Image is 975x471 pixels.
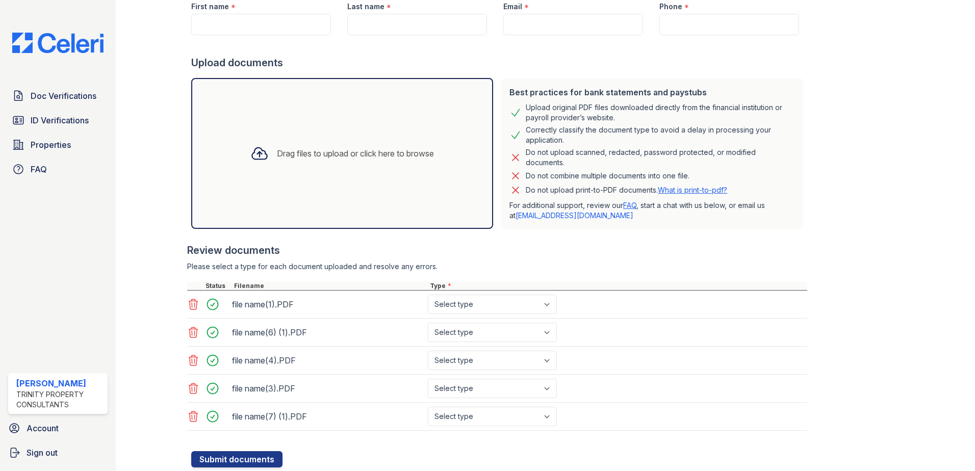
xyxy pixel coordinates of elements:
div: file name(7) (1).PDF [232,408,424,425]
div: Best practices for bank statements and paystubs [509,86,795,98]
div: Filename [232,282,428,290]
a: Properties [8,135,108,155]
div: [PERSON_NAME] [16,377,104,389]
label: Last name [347,2,384,12]
a: FAQ [623,201,636,210]
a: Sign out [4,442,112,463]
a: ID Verifications [8,110,108,130]
span: Properties [31,139,71,151]
a: FAQ [8,159,108,179]
div: Drag files to upload or click here to browse [277,147,434,160]
div: Upload documents [191,56,807,70]
button: Submit documents [191,451,283,467]
a: What is print-to-pdf? [658,186,727,194]
span: FAQ [31,163,47,175]
div: Do not combine multiple documents into one file. [526,170,689,182]
div: file name(6) (1).PDF [232,324,424,341]
a: Account [4,418,112,438]
div: Please select a type for each document uploaded and resolve any errors. [187,261,807,272]
span: Sign out [27,447,58,459]
div: Upload original PDF files downloaded directly from the financial institution or payroll provider’... [526,102,795,123]
label: Email [503,2,522,12]
div: file name(4).PDF [232,352,424,369]
div: Trinity Property Consultants [16,389,104,410]
img: CE_Logo_Blue-a8612792a0a2168367f1c8372b55b34899dd931a85d93a1a3d3e32e68fde9ad4.png [4,33,112,53]
div: Status [203,282,232,290]
div: file name(3).PDF [232,380,424,397]
div: Do not upload scanned, redacted, password protected, or modified documents. [526,147,795,168]
span: ID Verifications [31,114,89,126]
a: [EMAIL_ADDRESS][DOMAIN_NAME] [516,211,633,220]
div: Correctly classify the document type to avoid a delay in processing your application. [526,125,795,145]
div: Type [428,282,807,290]
label: First name [191,2,229,12]
span: Doc Verifications [31,90,96,102]
div: Review documents [187,243,807,257]
p: Do not upload print-to-PDF documents. [526,185,727,195]
label: Phone [659,2,682,12]
a: Doc Verifications [8,86,108,106]
div: file name(1).PDF [232,296,424,312]
p: For additional support, review our , start a chat with us below, or email us at [509,200,795,221]
span: Account [27,422,59,434]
